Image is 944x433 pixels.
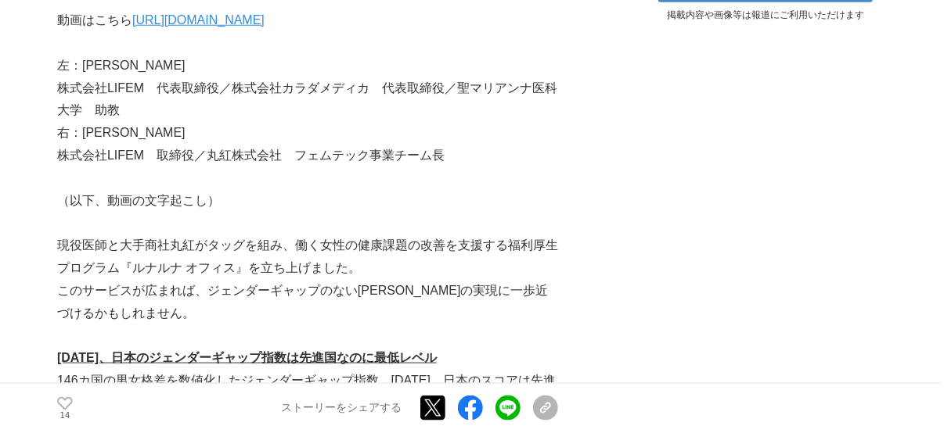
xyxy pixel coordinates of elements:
[57,190,558,213] p: （以下、動画の文字起こし）
[648,9,883,22] p: 掲載内容や画像等は報道にご利用いただけます
[132,13,265,27] a: [URL][DOMAIN_NAME]
[57,234,558,280] p: 現役医師と大手商社丸紅がタッグを組み、働く女性の健康課題の改善を支援する福利厚生プログラム『ルナルナ オフィス』を立ち上げました。
[57,9,558,32] p: 動画はこちら
[57,122,558,145] p: 右：[PERSON_NAME]
[57,351,437,364] u: [DATE]、日本のジェンダーギャップ指数は先進国なのに最低レベル
[57,280,558,325] p: このサービスが広まれば、ジェンダーギャップのない[PERSON_NAME]の実現に一歩近づけるかもしれません。
[281,402,402,416] p: ストーリーをシェアする
[57,145,558,167] p: 株式会社LIFEM 取締役／丸紅株式会社 フェムテック事業チーム長
[57,370,558,415] p: 146カ国の男女格差を数値化したジェンダーギャップ指数。[DATE]、日本のスコアは先進国の中でも最低レベルでした。
[57,55,558,77] p: 左：[PERSON_NAME]
[57,412,73,420] p: 14
[57,77,558,123] p: 株式会社LIFEM 代表取締役／株式会社カラダメディカ 代表取締役／聖マリアンナ医科大学 助教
